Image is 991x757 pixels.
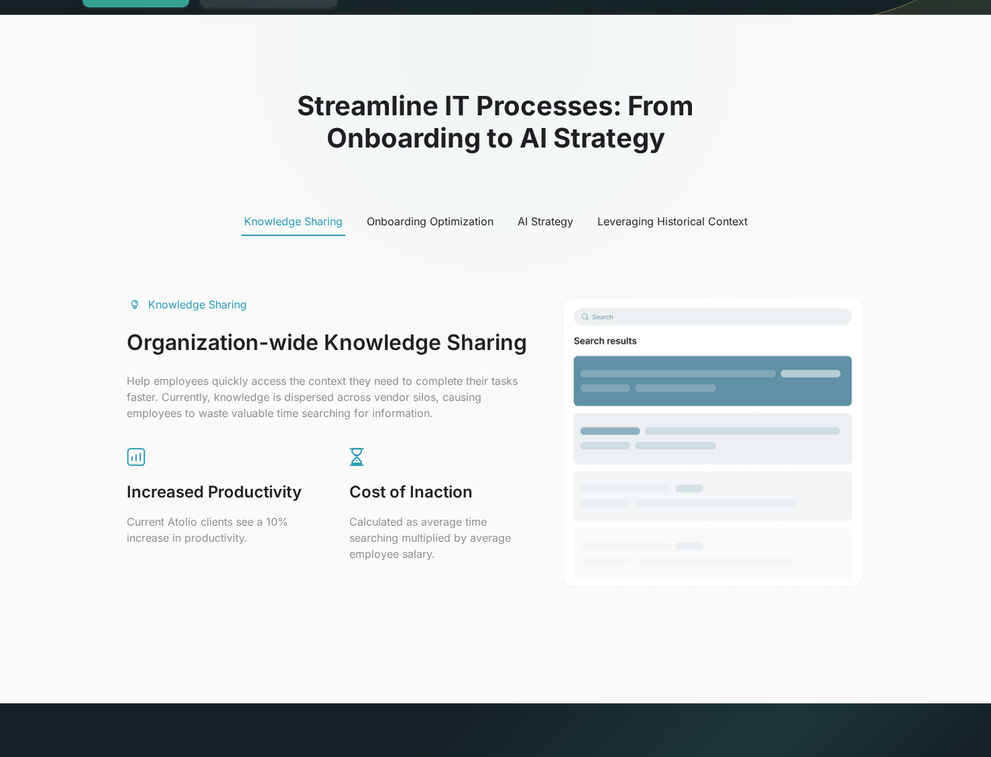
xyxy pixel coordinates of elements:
[127,329,529,357] h3: Organization-wide Knowledge Sharing
[561,296,864,589] img: image
[127,373,529,421] p: Help employees quickly access the context they need to complete their tasks faster. Currently, kn...
[127,481,306,504] h2: Increased Productivity
[349,481,529,504] h2: Cost of Inaction
[66,90,925,154] h2: Streamline IT Processes: From Onboarding to AI Strategy
[349,514,529,562] p: Calculated as average time searching multiplied by average employee salary.
[518,213,573,229] div: AI Strategy
[367,213,493,229] div: Onboarding Optimization
[924,693,991,757] iframe: Chat Widget
[127,514,306,546] p: Current Atolio clients see a 10% increase in productivity.
[148,296,247,312] div: Knowledge Sharing
[597,213,748,229] div: Leveraging Historical Context
[244,213,343,229] div: Knowledge Sharing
